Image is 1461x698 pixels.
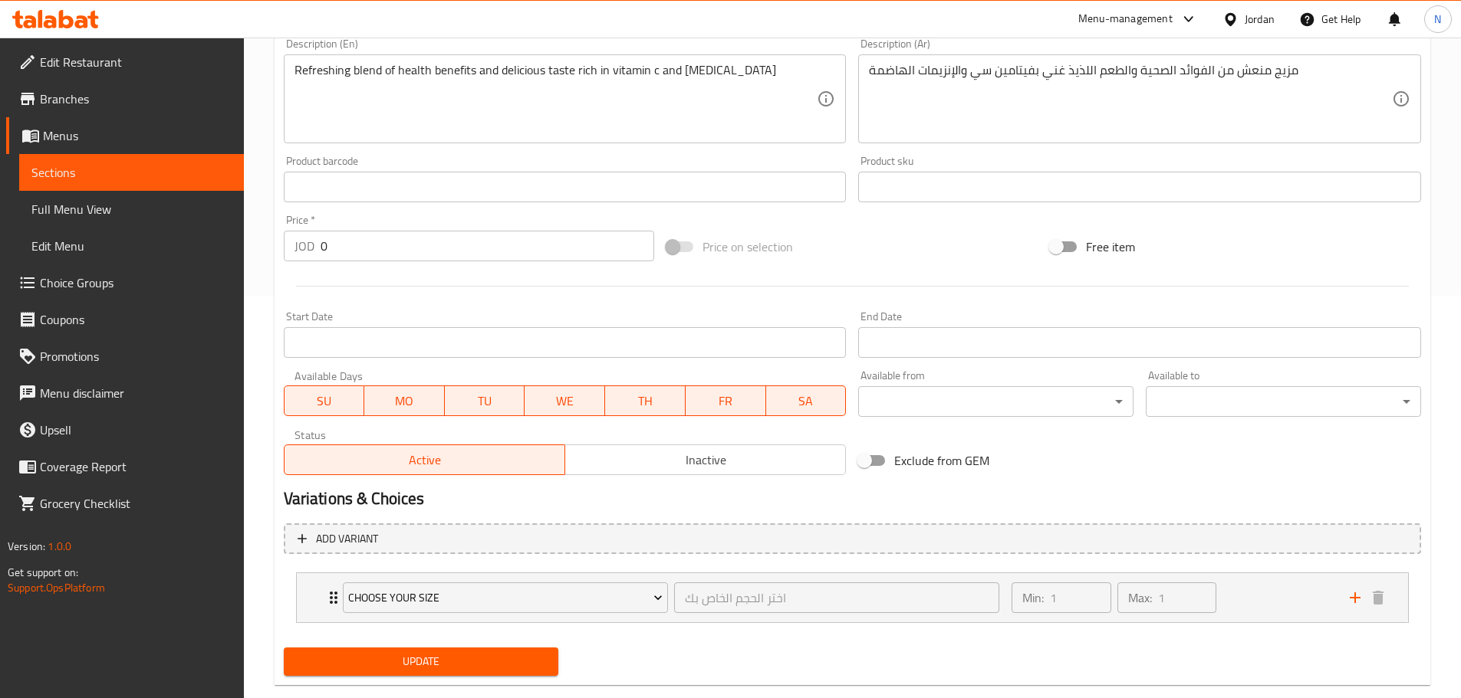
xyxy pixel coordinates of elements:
[564,444,846,475] button: Inactive
[284,487,1421,510] h2: Variations & Choices
[284,172,847,202] input: Please enter product barcode
[48,536,71,556] span: 1.0.0
[284,523,1421,555] button: Add variant
[40,90,232,108] span: Branches
[316,529,378,549] span: Add variant
[31,163,232,182] span: Sections
[6,264,244,301] a: Choice Groups
[6,301,244,338] a: Coupons
[772,390,841,412] span: SA
[31,200,232,218] span: Full Menu View
[6,375,244,411] a: Menu disclaimer
[611,390,679,412] span: TH
[1086,238,1135,256] span: Free item
[6,338,244,375] a: Promotions
[40,421,232,439] span: Upsell
[19,228,244,264] a: Edit Menu
[343,582,668,613] button: Choose your size
[686,385,766,416] button: FR
[40,310,232,329] span: Coupons
[296,652,547,671] span: Update
[571,449,840,471] span: Inactive
[869,63,1392,136] textarea: مزيج منعش من الفوائد الصحية والطعم اللذيذ غني بفيتامين سي والإنزيمات الهاضمة
[1078,10,1173,28] div: Menu-management
[284,647,559,676] button: Update
[6,411,244,448] a: Upsell
[703,238,793,256] span: Price on selection
[31,237,232,255] span: Edit Menu
[284,566,1421,629] li: Expand
[1146,386,1421,417] div: ​
[40,494,232,513] span: Grocery Checklist
[284,444,565,475] button: Active
[451,390,519,412] span: TU
[6,485,244,522] a: Grocery Checklist
[291,390,359,412] span: SU
[295,63,818,136] textarea: Refreshing blend of health benefits and delicious taste rich in vitamin c and [MEDICAL_DATA]
[40,347,232,365] span: Promotions
[1022,588,1044,607] p: Min:
[284,385,365,416] button: SU
[297,573,1408,622] div: Expand
[1128,588,1152,607] p: Max:
[19,191,244,228] a: Full Menu View
[6,44,244,80] a: Edit Restaurant
[525,385,605,416] button: WE
[348,588,663,608] span: Choose your size
[6,448,244,485] a: Coverage Report
[40,274,232,292] span: Choice Groups
[692,390,760,412] span: FR
[605,385,686,416] button: TH
[295,237,314,255] p: JOD
[6,80,244,117] a: Branches
[364,385,445,416] button: MO
[1367,586,1390,609] button: delete
[6,117,244,154] a: Menus
[40,384,232,402] span: Menu disclaimer
[19,154,244,191] a: Sections
[40,457,232,476] span: Coverage Report
[1245,11,1275,28] div: Jordan
[8,562,78,582] span: Get support on:
[291,449,559,471] span: Active
[40,53,232,71] span: Edit Restaurant
[858,386,1134,417] div: ​
[370,390,439,412] span: MO
[8,578,105,598] a: Support.OpsPlatform
[43,126,232,145] span: Menus
[858,172,1421,202] input: Please enter product sku
[894,451,989,470] span: Exclude from GEM
[1434,11,1441,28] span: N
[766,385,847,416] button: SA
[445,385,525,416] button: TU
[531,390,599,412] span: WE
[321,231,655,261] input: Please enter price
[1344,586,1367,609] button: add
[8,536,45,556] span: Version:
